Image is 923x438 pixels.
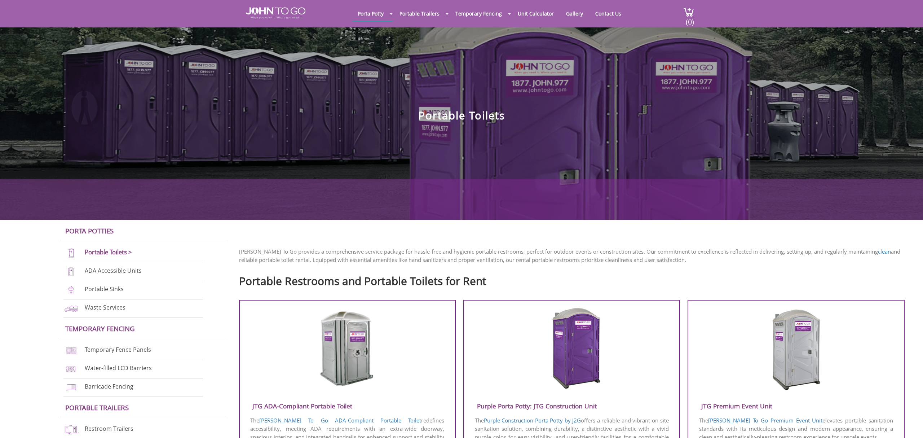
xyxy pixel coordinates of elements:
[394,6,445,21] a: Portable Trailers
[65,226,114,235] a: Porta Potties
[85,285,124,293] a: Portable Sinks
[352,6,389,21] a: Porta Potty
[708,417,822,424] a: [PERSON_NAME] To Go Premium Event Unit
[240,400,455,412] h3: JTG ADA-Compliant Portable Toilet
[561,6,588,21] a: Gallery
[239,271,913,287] h2: Portable Restrooms and Portable Toilets for Rent
[85,304,125,312] a: Waste Services
[450,6,507,21] a: Temporary Fencing
[63,346,79,355] img: chan-link-fencing-new.png
[688,400,904,412] h3: JTG Premium Event Unit
[590,6,627,21] a: Contact Us
[63,267,79,276] img: ADA-units-new.png
[63,382,79,392] img: barricade-fencing-icon-new.png
[537,307,606,390] img: Purple-Porta-Potty-J2G-Construction-Unit.png
[239,248,913,264] p: [PERSON_NAME] To Go provides a comprehensive service package for hassle-free and hygienic portabl...
[685,11,694,27] span: (0)
[63,364,79,374] img: water-filled%20barriers-new.png
[63,425,79,434] img: restroom-trailers-new.png
[313,307,382,390] img: JTG-ADA-Compliant-Portable-Toilet.png
[464,400,679,412] h3: Purple Porta Potty: JTG Construction Unit
[85,364,152,372] a: Water-filled LCD Barriers
[894,409,923,438] button: Live Chat
[63,303,79,313] img: waste-services-new.png
[246,7,305,19] img: JOHN to go
[85,267,142,275] a: ADA Accessible Units
[512,6,559,21] a: Unit Calculator
[63,285,79,295] img: portable-sinks-new.png
[259,417,421,424] a: [PERSON_NAME] To Go ADA-Compliant Portable Toilet
[484,417,581,424] a: Purple Construction Porta Potty by J2G
[878,248,891,255] a: clean
[683,7,694,17] img: cart a
[85,425,133,433] a: Restroom Trailers
[762,307,831,390] img: JTG-Premium-Event-Unit.png
[65,403,129,412] a: Portable trailers
[85,383,133,391] a: Barricade Fencing
[85,346,151,354] a: Temporary Fence Panels
[85,248,132,256] a: Portable Toilets >
[65,324,135,333] a: Temporary Fencing
[63,248,79,258] img: portable-toilets-new.png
